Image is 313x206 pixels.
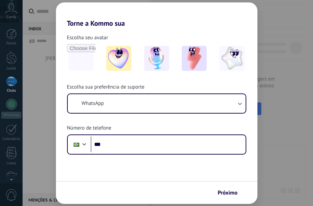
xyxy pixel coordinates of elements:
img: -3.jpeg [182,46,207,71]
div: Brazil: + 55 [70,137,83,152]
button: Próximo [215,187,247,199]
span: WhatsApp [82,100,104,107]
img: -4.jpeg [220,46,245,71]
h2: Torne a Kommo sua [56,2,257,27]
button: WhatsApp [68,94,246,113]
span: Escolha seu avatar [67,34,108,41]
img: -2.jpeg [144,46,169,71]
span: Próximo [218,190,238,195]
span: Escolha sua preferência de suporte [67,84,145,91]
span: Número de telefone [67,125,112,132]
img: -1.jpeg [106,46,131,71]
